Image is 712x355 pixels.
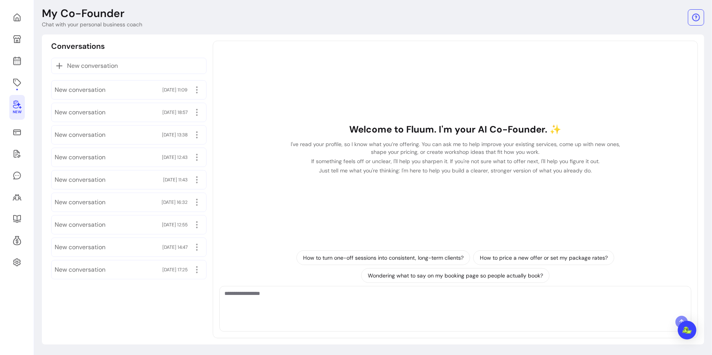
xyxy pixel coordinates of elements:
[286,167,624,174] p: Just tell me what you're thinking: I'm here to help you build a clearer, stronger version of what...
[42,21,142,28] p: Chat with your personal business coach
[162,199,188,205] span: [DATE] 16:32
[9,253,25,272] a: Settings
[55,85,105,95] span: New conversation
[13,110,21,115] span: New
[286,157,624,165] p: If something feels off or unclear, I'll help you sharpen it. If you're not sure what to offer nex...
[286,140,624,156] p: I've read your profile, so I know what you’re offering. You can ask me to help improve your exist...
[162,109,188,115] span: [DATE] 18:57
[286,123,624,136] h1: Welcome to Fluum. I'm your AI Co-Founder. ✨
[55,175,105,184] span: New conversation
[67,61,118,71] span: New conversation
[162,267,188,273] span: [DATE] 17:25
[55,220,105,229] span: New conversation
[9,95,25,120] a: New
[9,123,25,141] a: Sales
[224,290,686,313] textarea: Ask me anything...
[162,154,188,160] span: [DATE] 12:43
[55,153,105,162] span: New conversation
[55,198,105,207] span: New conversation
[480,254,608,262] p: How to price a new offer or set my package rates?
[163,177,188,183] span: [DATE] 11:43
[9,145,25,163] a: Waivers
[9,8,25,27] a: Home
[9,73,25,92] a: Offerings
[162,222,188,228] span: [DATE] 12:55
[9,188,25,207] a: Clients
[55,108,105,117] span: New conversation
[162,244,188,250] span: [DATE] 14:47
[303,254,464,262] p: How to turn one-off sessions into consistent, long-term clients?
[9,30,25,48] a: My Page
[162,87,188,93] span: [DATE] 11:09
[51,41,105,52] p: Conversations
[9,231,25,250] a: Refer & Earn
[9,52,25,70] a: Calendar
[55,243,105,252] span: New conversation
[9,210,25,228] a: Resources
[162,132,188,138] span: [DATE] 13:38
[55,130,105,140] span: New conversation
[42,7,124,21] p: My Co-Founder
[678,321,696,339] div: Open Intercom Messenger
[368,272,543,279] p: Wondering what to say on my booking page so people actually book?
[55,265,105,274] span: New conversation
[9,166,25,185] a: My Messages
